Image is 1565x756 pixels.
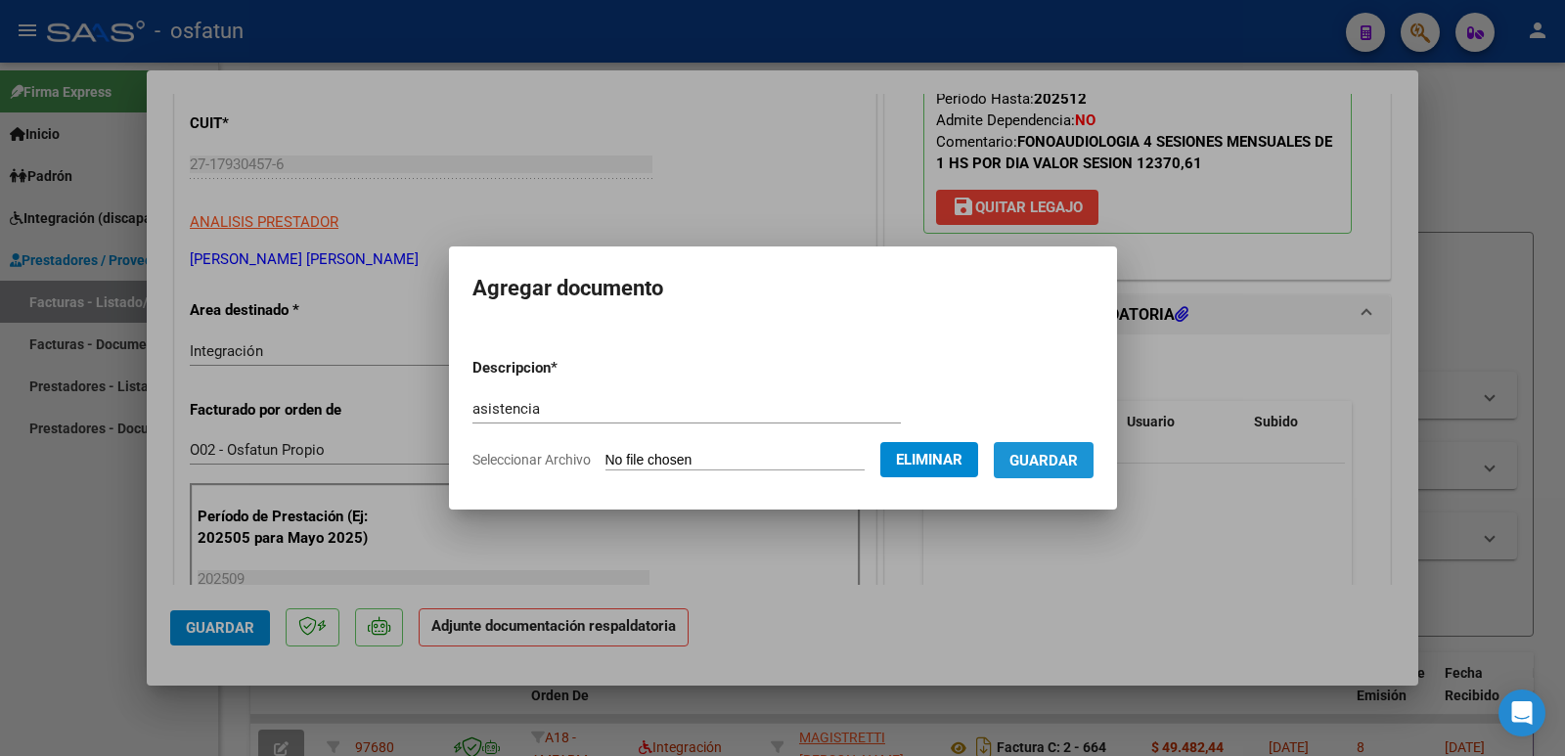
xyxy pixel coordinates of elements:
[1009,452,1078,469] span: Guardar
[896,451,962,468] span: Eliminar
[994,442,1094,478] button: Guardar
[472,357,659,379] p: Descripcion
[1498,689,1545,736] div: Open Intercom Messenger
[880,442,978,477] button: Eliminar
[472,452,591,467] span: Seleccionar Archivo
[472,270,1094,307] h2: Agregar documento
